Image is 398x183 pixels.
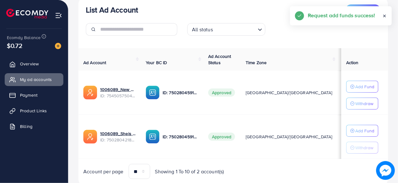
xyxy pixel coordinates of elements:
span: Payment [20,92,37,98]
div: Search for option [187,23,265,36]
a: 1006089_New Account For Fineur_1756720766830 [100,86,136,93]
a: Payment [5,89,63,101]
a: 1006089_Sheis Main_1746883126730 [100,130,136,137]
span: Approved [208,89,235,97]
img: ic-ads-acc.e4c84228.svg [83,86,97,99]
span: ID: 7502804218894729224 [100,137,136,143]
div: <span class='underline'>1006089_New Account For Fineur_1756720766830</span></br>7545057504255000584 [100,86,136,99]
span: My ad accounts [20,76,52,83]
a: Billing [5,120,63,133]
h3: List Ad Account [86,5,138,14]
img: ic-ba-acc.ded83a64.svg [146,86,160,99]
span: Time Zone [246,59,267,66]
p: Add Fund [355,127,374,135]
a: Product Links [5,104,63,117]
button: Withdraw [346,98,378,109]
span: Your BC ID [146,59,167,66]
span: $0.72 [6,40,23,51]
a: Overview [5,58,63,70]
span: Ad Account [83,59,106,66]
img: image [55,43,61,49]
h5: Request add funds success! [308,11,375,19]
span: Overview [20,61,39,67]
span: [GEOGRAPHIC_DATA]/[GEOGRAPHIC_DATA] [246,134,332,140]
span: Action [346,59,359,66]
span: All status [191,25,214,34]
button: Add Fund [346,81,378,93]
img: menu [55,12,62,19]
button: Add Fund [346,125,378,137]
button: Withdraw [346,142,378,154]
p: Withdraw [355,144,373,151]
button: Create new [346,4,381,16]
p: Withdraw [355,100,373,107]
p: Add Fund [355,83,374,90]
span: Showing 1 To 10 of 2 account(s) [155,168,224,175]
img: image [376,161,395,180]
span: Ecomdy Balance [7,34,41,41]
span: Approved [208,133,235,141]
span: Ad Account Status [208,53,231,66]
p: ID: 7502804591654797320 [163,133,198,140]
input: Search for option [215,24,255,34]
img: logo [6,9,48,18]
span: Billing [20,123,32,130]
div: <span class='underline'>1006089_Sheis Main_1746883126730</span></br>7502804218894729224 [100,130,136,143]
img: ic-ba-acc.ded83a64.svg [146,130,160,144]
span: Product Links [20,108,47,114]
p: ID: 7502804591654797320 [163,89,198,96]
img: ic-ads-acc.e4c84228.svg [83,130,97,144]
span: Account per page [83,168,124,175]
a: My ad accounts [5,73,63,86]
span: ID: 7545057504255000584 [100,93,136,99]
span: [GEOGRAPHIC_DATA]/[GEOGRAPHIC_DATA] [246,89,332,96]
